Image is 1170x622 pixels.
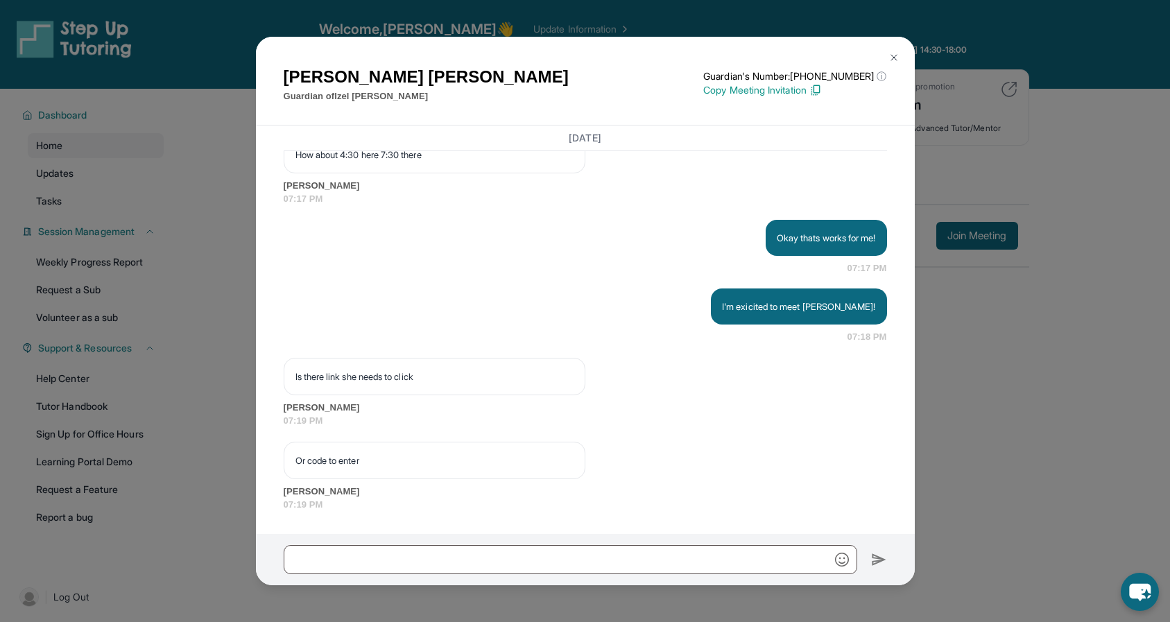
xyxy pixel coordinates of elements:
[284,64,569,89] h1: [PERSON_NAME] [PERSON_NAME]
[835,553,849,567] img: Emoji
[848,330,887,344] span: 07:18 PM
[871,551,887,568] img: Send icon
[703,69,886,83] p: Guardian's Number: [PHONE_NUMBER]
[295,370,574,383] p: Is there link she needs to click
[284,131,887,145] h3: [DATE]
[877,69,886,83] span: ⓘ
[284,89,569,103] p: Guardian of Izel [PERSON_NAME]
[722,300,875,313] p: I'm exicited to meet [PERSON_NAME]!
[848,261,887,275] span: 07:17 PM
[809,84,822,96] img: Copy Icon
[284,192,887,206] span: 07:17 PM
[284,401,887,415] span: [PERSON_NAME]
[888,52,900,63] img: Close Icon
[295,453,574,467] p: Or code to enter
[777,231,876,245] p: Okay thats works for me!
[295,148,574,162] p: How about 4:30 here 7:30 there
[703,83,886,97] p: Copy Meeting Invitation
[284,179,887,193] span: [PERSON_NAME]
[284,485,887,499] span: [PERSON_NAME]
[1121,573,1159,611] button: chat-button
[284,498,887,512] span: 07:19 PM
[284,414,887,428] span: 07:19 PM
